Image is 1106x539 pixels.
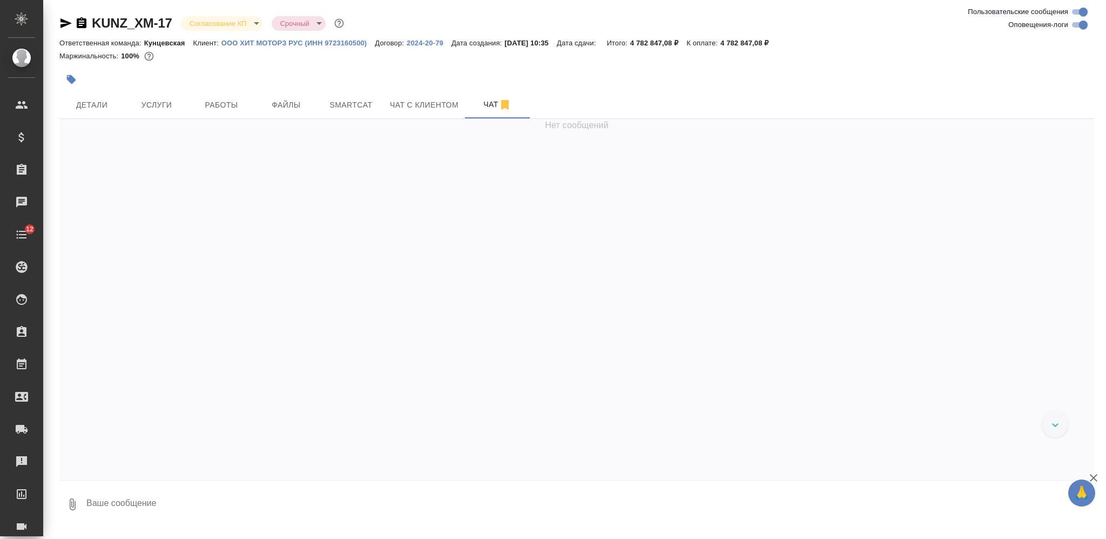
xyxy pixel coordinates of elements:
[720,39,777,47] p: 4 782 847,08 ₽
[59,17,72,30] button: Скопировать ссылку для ЯМессенджера
[92,16,172,30] a: KUNZ_XM-17
[66,98,118,112] span: Детали
[375,39,407,47] p: Договор:
[471,98,523,111] span: Чат
[59,39,144,47] p: Ответственная команда:
[630,39,686,47] p: 4 782 847,08 ₽
[3,221,41,248] a: 12
[1068,480,1095,507] button: 🙏
[407,38,451,47] a: 2024-20-79
[59,68,83,91] button: Добавить тэг
[272,16,326,31] div: Согласование КП
[390,98,458,112] span: Чат с клиентом
[686,39,720,47] p: К оплате:
[131,98,183,112] span: Услуги
[407,39,451,47] p: 2024-20-79
[260,98,312,112] span: Файлы
[75,17,88,30] button: Скопировать ссылку
[195,98,247,112] span: Работы
[277,19,313,28] button: Срочный
[557,39,598,47] p: Дата сдачи:
[144,39,193,47] p: Кунцевская
[19,224,40,235] span: 12
[1073,482,1091,504] span: 🙏
[59,52,121,60] p: Маржинальность:
[545,119,609,132] span: Нет сообщений
[504,39,557,47] p: [DATE] 10:35
[186,19,250,28] button: Согласование КП
[968,6,1068,17] span: Пользовательские сообщения
[121,52,142,60] p: 100%
[498,98,511,111] svg: Отписаться
[181,16,263,31] div: Согласование КП
[221,38,375,47] a: ООО ХИТ МОТОРЗ РУС (ИНН 9723160500)
[325,98,377,112] span: Smartcat
[1008,19,1068,30] span: Оповещения-логи
[221,39,375,47] p: ООО ХИТ МОТОРЗ РУС (ИНН 9723160500)
[606,39,630,47] p: Итого:
[332,16,346,30] button: Доп статусы указывают на важность/срочность заказа
[142,49,156,63] button: 0.00 RUB;
[451,39,504,47] p: Дата создания:
[193,39,221,47] p: Клиент:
